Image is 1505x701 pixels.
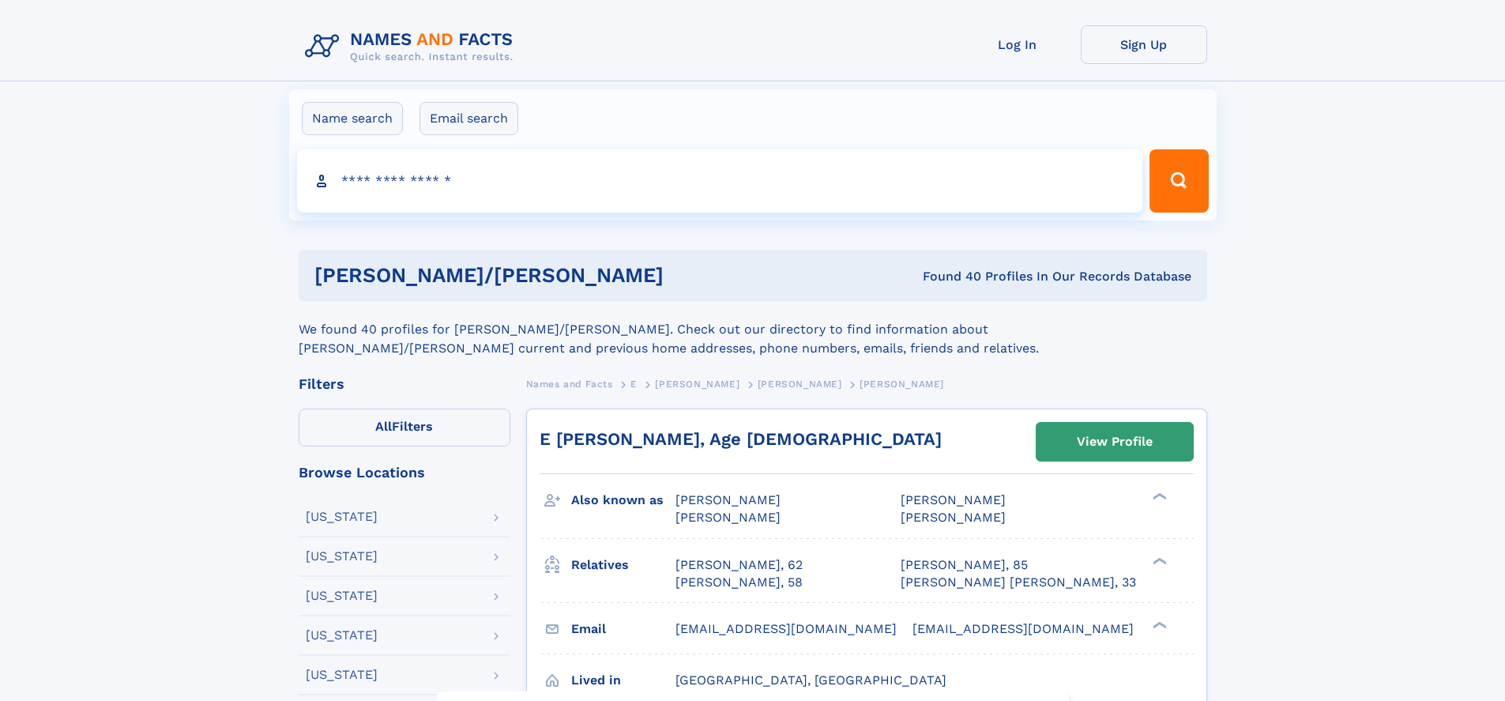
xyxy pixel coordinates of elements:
[675,673,946,688] span: [GEOGRAPHIC_DATA], [GEOGRAPHIC_DATA]
[306,629,378,642] div: [US_STATE]
[571,616,675,643] h3: Email
[299,409,510,447] label: Filters
[306,669,378,681] div: [US_STATE]
[901,556,1028,574] a: [PERSON_NAME], 85
[675,510,781,525] span: [PERSON_NAME]
[306,511,378,523] div: [US_STATE]
[901,574,1136,591] a: [PERSON_NAME] [PERSON_NAME], 33
[540,429,942,449] a: E [PERSON_NAME], Age [DEMOGRAPHIC_DATA]
[1149,149,1208,213] button: Search Button
[675,492,781,507] span: [PERSON_NAME]
[793,268,1191,285] div: Found 40 Profiles In Our Records Database
[1037,423,1193,461] a: View Profile
[299,25,526,68] img: Logo Names and Facts
[1149,492,1168,502] div: ❯
[571,552,675,579] h3: Relatives
[1149,620,1168,630] div: ❯
[571,487,675,514] h3: Also known as
[297,149,1143,213] input: search input
[302,102,403,135] label: Name search
[306,590,378,602] div: [US_STATE]
[299,465,510,480] div: Browse Locations
[314,266,793,285] h1: [PERSON_NAME]/[PERSON_NAME]
[675,556,803,574] a: [PERSON_NAME], 62
[571,667,675,694] h3: Lived in
[420,102,518,135] label: Email search
[954,25,1081,64] a: Log In
[299,301,1207,358] div: We found 40 profiles for [PERSON_NAME]/[PERSON_NAME]. Check out our directory to find information...
[758,379,842,390] span: [PERSON_NAME]
[655,374,739,394] a: [PERSON_NAME]
[758,374,842,394] a: [PERSON_NAME]
[299,377,510,391] div: Filters
[526,374,613,394] a: Names and Facts
[675,621,897,636] span: [EMAIL_ADDRESS][DOMAIN_NAME]
[306,550,378,563] div: [US_STATE]
[1149,556,1168,566] div: ❯
[630,374,638,394] a: E
[630,379,638,390] span: E
[675,574,803,591] a: [PERSON_NAME], 58
[375,419,392,434] span: All
[655,379,739,390] span: [PERSON_NAME]
[912,621,1134,636] span: [EMAIL_ADDRESS][DOMAIN_NAME]
[901,510,1006,525] span: [PERSON_NAME]
[901,492,1006,507] span: [PERSON_NAME]
[1077,424,1153,460] div: View Profile
[860,379,944,390] span: [PERSON_NAME]
[1081,25,1207,64] a: Sign Up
